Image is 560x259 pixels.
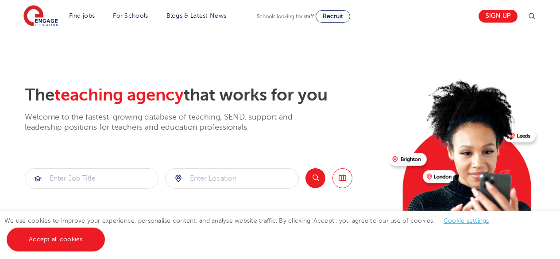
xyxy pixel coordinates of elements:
a: Cookie settings [444,217,489,224]
a: Sign up [479,10,518,23]
span: teaching agency [54,85,184,104]
button: Search [305,168,325,188]
span: Recruit [323,13,343,19]
a: Blogs & Latest News [166,12,227,19]
span: We use cookies to improve your experience, personalise content, and analyse website traffic. By c... [4,217,498,243]
a: Find jobs [69,12,95,19]
div: Submit [165,168,299,189]
p: Welcome to the fastest-growing database of teaching, SEND, support and leadership positions for t... [25,112,317,133]
input: Submit [25,169,158,188]
a: For Schools [113,12,148,19]
input: Submit [166,169,298,188]
div: Submit [25,168,158,189]
h2: The that works for you [25,85,382,105]
a: Recruit [316,10,350,23]
span: Schools looking for staff [257,13,314,19]
a: Accept all cookies [7,228,105,251]
img: Engage Education [23,5,58,27]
